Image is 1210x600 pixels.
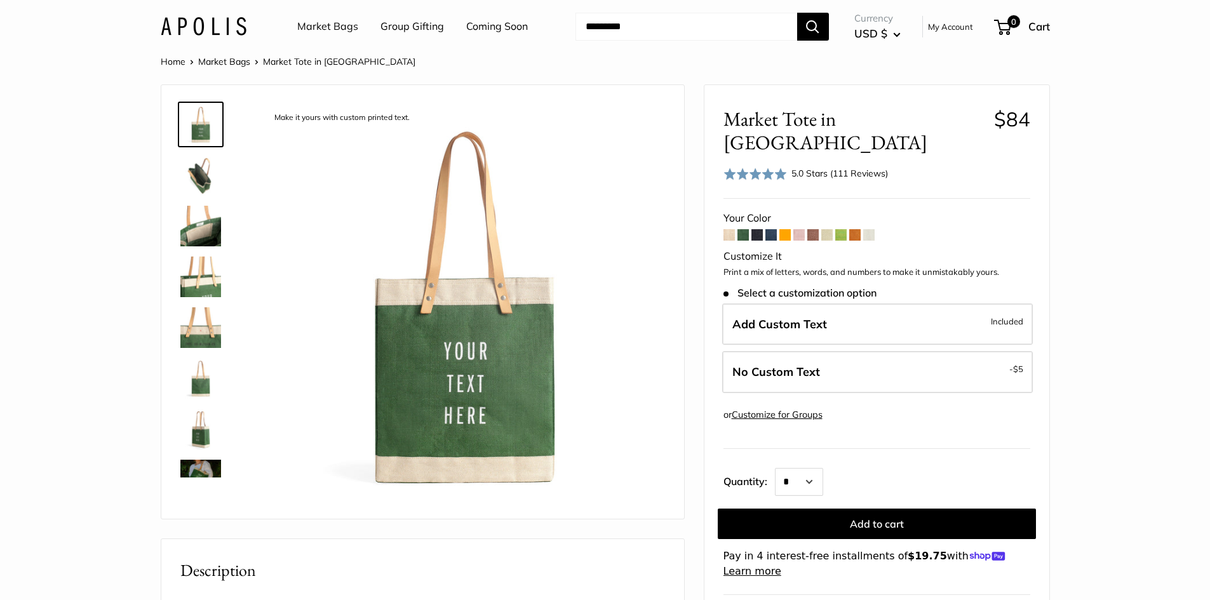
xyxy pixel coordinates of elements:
a: description_Seal of authenticity printed on the backside of every bag. [178,356,224,401]
span: Cart [1028,20,1050,33]
button: USD $ [854,23,901,44]
nav: Breadcrumb [161,53,415,70]
img: Market Tote in Field Green [180,307,221,348]
span: 0 [1007,15,1019,28]
label: Add Custom Text [722,303,1033,345]
a: Home [161,56,185,67]
img: description_Seal of authenticity printed on the backside of every bag. [180,358,221,399]
img: description_Make it yours with custom printed text. [180,104,221,145]
img: Market Tote in Field Green [180,409,221,450]
a: Market Bags [198,56,250,67]
div: 5.0 Stars (111 Reviews) [791,166,888,180]
a: Market Tote in Field Green [178,305,224,350]
img: description_Take it anywhere with easy-grip handles. [180,257,221,297]
div: Customize It [723,247,1030,266]
span: - [1009,361,1023,377]
a: Coming Soon [466,17,528,36]
img: description_Inner pocket good for daily drivers. [180,206,221,246]
a: description_Inner pocket good for daily drivers. [178,203,224,249]
span: $84 [994,107,1030,131]
p: Print a mix of letters, words, and numbers to make it unmistakably yours. [723,266,1030,279]
span: $5 [1013,364,1023,374]
span: No Custom Text [732,364,820,379]
a: description_Spacious inner area with room for everything. Plus water-resistant lining. [178,152,224,198]
label: Leave Blank [722,351,1033,393]
button: Add to cart [718,509,1036,539]
a: 0 Cart [995,17,1050,37]
div: or [723,406,823,423]
button: Search [797,13,829,41]
h2: Description [180,558,665,583]
span: Currency [854,10,901,27]
input: Search... [575,13,797,41]
span: Included [991,314,1023,329]
span: Market Tote in [GEOGRAPHIC_DATA] [263,56,415,67]
a: description_Take it anywhere with easy-grip handles. [178,254,224,300]
img: Apolis [161,17,246,36]
a: Market Tote in Field Green [178,406,224,452]
a: description_Make it yours with custom printed text. [178,102,224,147]
a: My Account [928,19,973,34]
a: Customize for Groups [732,409,823,420]
img: description_Make it yours with custom printed text. [263,104,665,506]
span: USD $ [854,27,887,40]
div: 5.0 Stars (111 Reviews) [723,164,889,183]
span: Select a customization option [723,287,877,299]
label: Quantity: [723,464,775,496]
a: Market Bags [297,17,358,36]
a: Group Gifting [380,17,444,36]
span: Market Tote in [GEOGRAPHIC_DATA] [723,107,985,154]
a: Market Tote in Field Green [178,457,224,503]
img: description_Spacious inner area with room for everything. Plus water-resistant lining. [180,155,221,196]
div: Your Color [723,209,1030,228]
div: Make it yours with custom printed text. [268,109,416,126]
img: Market Tote in Field Green [180,460,221,500]
span: Add Custom Text [732,317,827,331]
